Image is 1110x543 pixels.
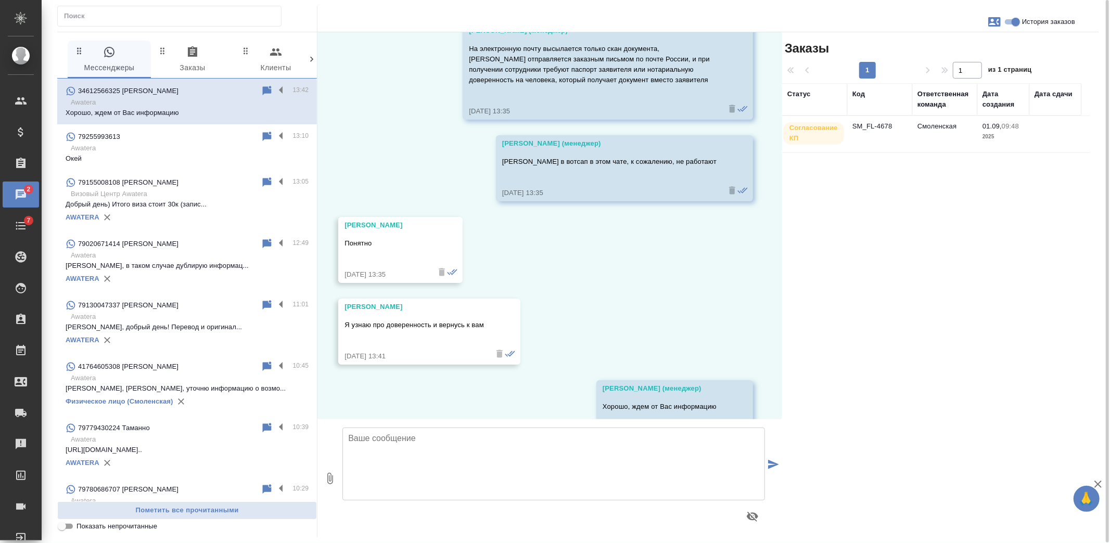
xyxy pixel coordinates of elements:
p: Awatera [71,312,309,322]
a: 7 [3,213,39,239]
p: 79155008108 [PERSON_NAME] [78,177,178,188]
td: SM_FL-4678 [847,116,912,152]
button: Предпросмотр [740,504,765,529]
span: Мессенджеры [74,46,145,74]
div: [DATE] 13:41 [345,351,484,361]
div: Ответственная команда [917,89,972,110]
td: Смоленская [912,116,977,152]
p: Согласование КП [789,123,838,144]
div: 79020671414 [PERSON_NAME]12:49Awatera[PERSON_NAME], в таком случае дублирую информац...AWATERA [57,231,317,293]
p: 79779430224 Таманно [78,423,150,433]
p: На электронную почту высылается только скан документа, [PERSON_NAME] отправляется заказным письмо... [469,44,717,85]
span: 2 [20,184,36,195]
p: [PERSON_NAME] в вотсап в этом чате, к сожалению, не работают [502,157,717,167]
span: Показать непрочитанные [76,521,157,532]
p: Хорошо, ждем от Вас информацию [603,402,717,412]
span: Заказы [157,46,228,74]
p: 41764605308 [PERSON_NAME] [78,361,178,372]
div: [PERSON_NAME] (менеджер) [603,383,717,394]
p: 13:42 [293,85,309,95]
div: Пометить непрочитанным [261,483,273,496]
span: 7 [20,215,36,226]
p: 79255993613 [78,132,120,142]
p: Awatera [71,97,309,108]
p: Визовый Центр Awatera [71,189,309,199]
p: Окей [66,153,309,164]
p: Awatera [71,250,309,261]
p: Awatera [71,143,309,153]
span: 🙏 [1078,488,1095,510]
div: Дата создания [983,89,1024,110]
p: 01.09, [983,122,1002,130]
p: [PERSON_NAME], добрый день! Перевод и оригинал... [66,322,309,332]
a: AWATERA [66,275,99,282]
p: 79020671414 [PERSON_NAME] [78,239,178,249]
div: Пометить непрочитанным [261,131,273,143]
svg: Зажми и перетащи, чтобы поменять порядок вкладок [241,46,251,56]
p: 11:01 [293,299,309,309]
div: [DATE] 13:35 [345,269,426,280]
div: Пометить непрочитанным [261,299,273,312]
p: [PERSON_NAME], [PERSON_NAME], уточню информацию о возмо... [66,383,309,394]
div: 79130047337 [PERSON_NAME]11:01Awatera[PERSON_NAME], добрый день! Перевод и оригинал...AWATERA [57,293,317,354]
button: Удалить привязку [99,271,115,287]
p: [PERSON_NAME], в таком случае дублирую информац... [66,261,309,271]
input: Поиск [64,9,281,23]
div: 41764605308 [PERSON_NAME]10:45Awatera[PERSON_NAME], [PERSON_NAME], уточню информацию о возмо...Фи... [57,354,317,416]
p: Awatera [71,496,309,506]
p: Awatera [71,373,309,383]
a: 2 [3,182,39,208]
p: 12:49 [293,238,309,248]
div: [DATE] 13:35 [502,188,717,198]
span: Заказы [782,40,829,57]
svg: Зажми и перетащи, чтобы поменять порядок вкладок [74,46,84,56]
p: 79130047337 [PERSON_NAME] [78,300,178,311]
div: 79780686707 [PERSON_NAME]10:29Awatera[PERSON_NAME], добрый день! Подскажите, что Вы им... [57,477,317,523]
a: Физическое лицо (Смоленская) [66,397,173,405]
div: [PERSON_NAME] (менеджер) [502,138,717,149]
p: 10:39 [293,422,309,432]
div: [PERSON_NAME] [345,220,426,230]
span: История заказов [1022,17,1075,27]
a: AWATERA [66,459,99,467]
p: 10:29 [293,483,309,494]
button: Заявки [982,9,1007,34]
div: Пометить непрочитанным [261,422,273,434]
p: Добрый день) Итого виза стоит 30к (запис... [66,199,309,210]
div: Код [852,89,865,99]
div: Пометить непрочитанным [261,238,273,250]
p: Я узнаю про доверенность и вернусь к вам [345,320,484,330]
span: из 1 страниц [988,63,1032,79]
p: Хорошо, ждем от Вас информацию [66,108,309,118]
button: Пометить все прочитанными [57,501,317,520]
div: Пометить непрочитанным [261,360,273,373]
p: 09:48 [1002,122,1019,130]
button: Удалить привязку [99,455,115,471]
button: Удалить привязку [99,210,115,225]
div: 34612566325 [PERSON_NAME]13:42AwateraХорошо, ждем от Вас информацию [57,79,317,124]
span: Клиенты [240,46,311,74]
span: Пометить все прочитанными [63,505,311,516]
button: Удалить привязку [173,394,189,409]
div: [PERSON_NAME] [345,302,484,312]
a: AWATERA [66,336,99,344]
p: Awatera [71,434,309,445]
p: 10:45 [293,360,309,371]
div: Дата сдачи [1035,89,1073,99]
p: 13:05 [293,176,309,187]
p: 13:10 [293,131,309,141]
div: 79779430224 Таманно10:39Awatera[URL][DOMAIN_NAME]..AWATERA [57,416,317,477]
p: [URL][DOMAIN_NAME].. [66,445,309,455]
div: 79155008108 [PERSON_NAME]13:05Визовый Центр AwateraДобрый день) Итого виза стоит 30к (запис...AWA... [57,170,317,231]
p: 34612566325 [PERSON_NAME] [78,86,178,96]
svg: Зажми и перетащи, чтобы поменять порядок вкладок [158,46,168,56]
div: [DATE] 13:35 [469,106,717,117]
div: 7925599361313:10AwateraОкей [57,124,317,170]
p: 79780686707 [PERSON_NAME] [78,484,178,495]
div: Статус [787,89,811,99]
button: 🙏 [1074,486,1100,512]
p: 2025 [983,132,1024,142]
p: Понятно [345,238,426,249]
div: Пометить непрочитанным [261,85,273,97]
a: AWATERA [66,213,99,221]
